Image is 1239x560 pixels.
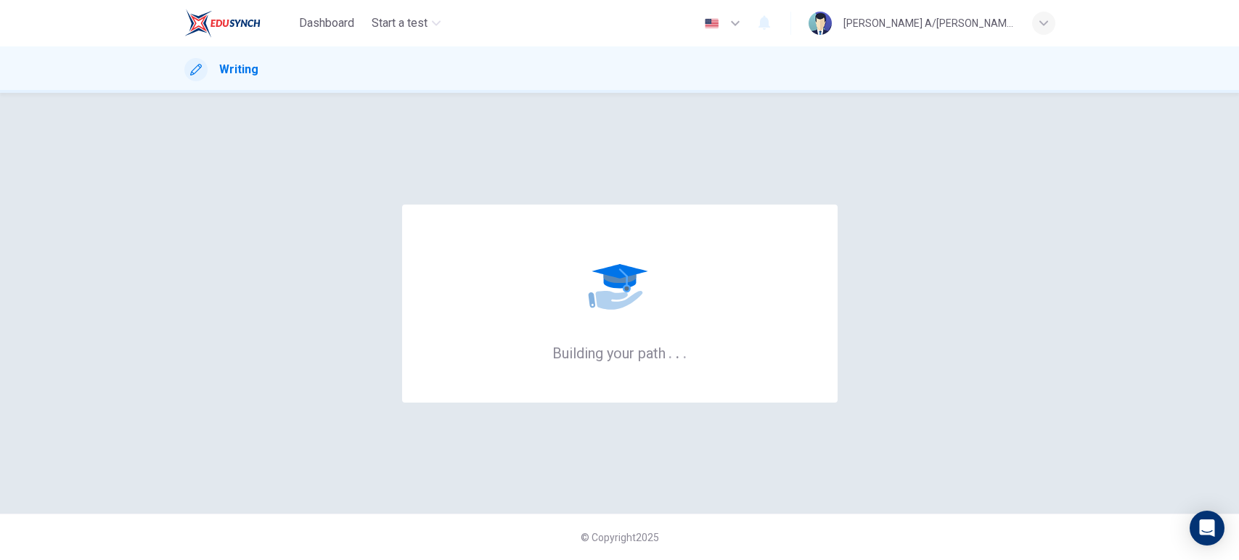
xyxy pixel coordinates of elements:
[184,9,261,38] img: EduSynch logo
[668,339,673,363] h6: .
[1190,511,1224,545] div: Open Intercom Messenger
[552,343,687,362] h6: Building your path
[682,339,687,363] h6: .
[581,532,659,543] span: © Copyright 2025
[184,9,294,38] a: EduSynch logo
[809,12,832,35] img: Profile picture
[372,15,428,32] span: Start a test
[366,10,446,36] button: Start a test
[703,18,721,29] img: en
[299,15,354,32] span: Dashboard
[219,61,258,78] h1: Writing
[843,15,1015,32] div: [PERSON_NAME] A/[PERSON_NAME]
[293,10,360,36] button: Dashboard
[675,339,680,363] h6: .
